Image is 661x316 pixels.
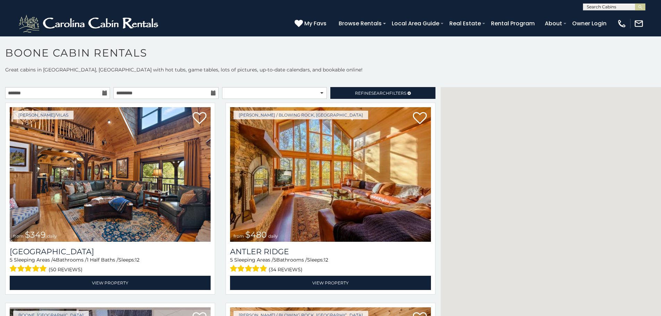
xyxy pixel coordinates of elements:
span: daily [268,233,278,239]
a: Diamond Creek Lodge from $349 daily [10,107,211,242]
a: [GEOGRAPHIC_DATA] [10,247,211,256]
span: (50 reviews) [49,265,83,274]
img: White-1-2.png [17,13,161,34]
a: Add to favorites [193,111,206,126]
a: [PERSON_NAME]/Vilas [13,111,74,119]
a: Browse Rentals [335,17,385,29]
div: Sleeping Areas / Bathrooms / Sleeps: [230,256,431,274]
a: Rental Program [488,17,538,29]
a: Local Area Guide [388,17,443,29]
a: About [541,17,566,29]
a: Owner Login [569,17,610,29]
h3: Diamond Creek Lodge [10,247,211,256]
a: Add to favorites [413,111,427,126]
span: 5 [273,257,276,263]
a: View Property [230,276,431,290]
a: [PERSON_NAME] / Blowing Rock, [GEOGRAPHIC_DATA] [234,111,368,119]
span: My Favs [304,19,327,28]
span: 12 [135,257,139,263]
span: 5 [230,257,233,263]
a: View Property [10,276,211,290]
span: Refine Filters [355,91,406,96]
img: phone-regular-white.png [617,19,627,28]
span: 1 Half Baths / [87,257,118,263]
span: 12 [324,257,328,263]
span: 5 [10,257,12,263]
a: Antler Ridge from $480 daily [230,107,431,242]
a: RefineSearchFilters [330,87,435,99]
a: Real Estate [446,17,484,29]
span: Search [371,91,389,96]
span: (34 reviews) [269,265,303,274]
img: Diamond Creek Lodge [10,107,211,242]
span: 4 [53,257,56,263]
span: daily [47,233,57,239]
img: mail-regular-white.png [634,19,644,28]
span: from [234,233,244,239]
span: $480 [245,230,267,240]
span: $349 [25,230,46,240]
img: Antler Ridge [230,107,431,242]
div: Sleeping Areas / Bathrooms / Sleeps: [10,256,211,274]
a: My Favs [295,19,328,28]
a: Antler Ridge [230,247,431,256]
span: from [13,233,24,239]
